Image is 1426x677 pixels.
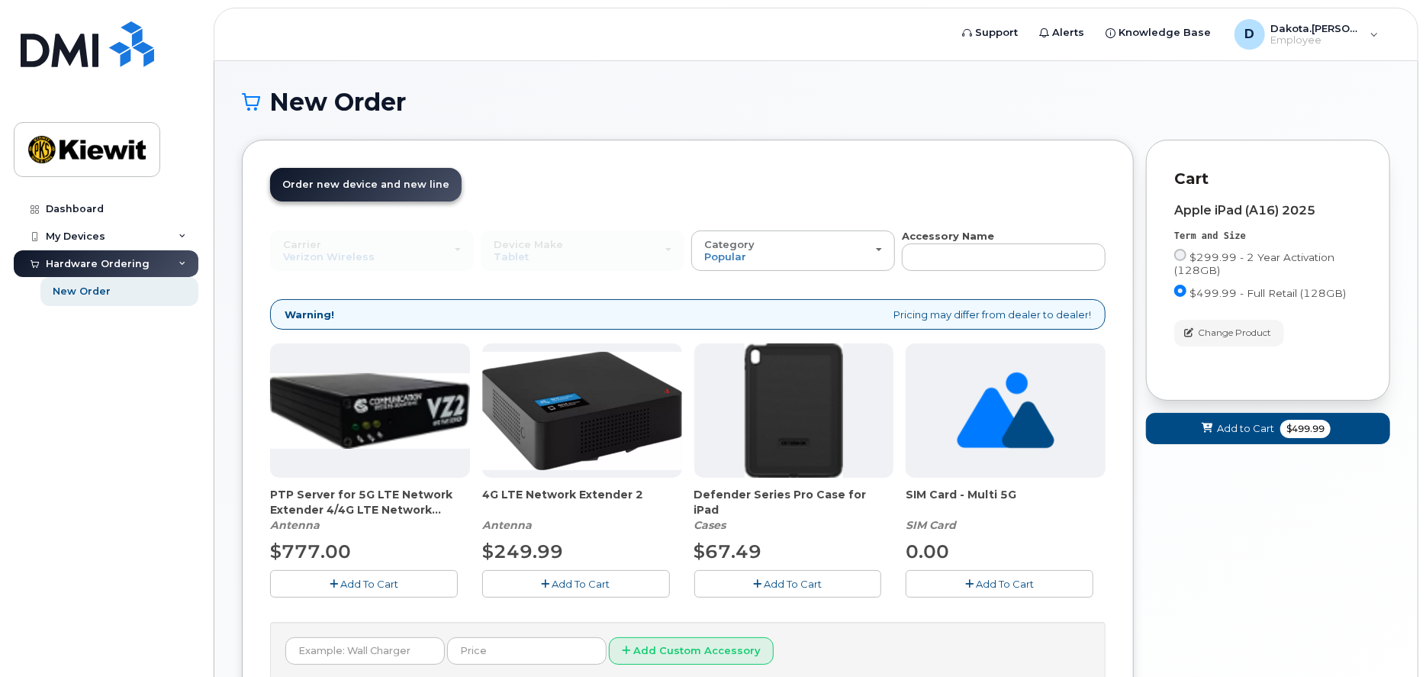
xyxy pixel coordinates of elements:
button: Add To Cart [694,570,882,597]
span: Add to Cart [1217,421,1274,436]
button: Add to Cart $499.99 [1146,413,1390,444]
span: 0.00 [906,540,949,563]
iframe: Messenger Launcher [1360,611,1415,666]
span: Order new device and new line [282,179,449,190]
span: Add To Cart [552,578,610,590]
div: Pricing may differ from dealer to dealer! [270,299,1106,330]
input: $299.99 - 2 Year Activation (128GB) [1174,249,1186,261]
h1: New Order [242,89,1390,115]
span: 4G LTE Network Extender 2 [482,487,682,517]
button: Change Product [1174,320,1284,347]
em: Cases [694,518,726,532]
span: Add To Cart [764,578,822,590]
button: Add To Cart [906,570,1093,597]
img: 4glte_extender.png [482,352,682,470]
strong: Accessory Name [902,230,994,242]
span: Add To Cart [340,578,398,590]
div: SIM Card - Multi 5G [906,487,1106,533]
input: Price [447,637,607,665]
strong: Warning! [285,308,334,322]
em: SIM Card [906,518,956,532]
span: Popular [704,250,746,263]
span: PTP Server for 5G LTE Network Extender 4/4G LTE Network Extender 3 [270,487,470,517]
span: SIM Card - Multi 5G [906,487,1106,517]
p: Cart [1174,168,1362,190]
span: $777.00 [270,540,351,563]
button: Category Popular [691,231,895,270]
em: Antenna [270,518,320,532]
span: $499.99 [1280,420,1331,438]
div: PTP Server for 5G LTE Network Extender 4/4G LTE Network Extender 3 [270,487,470,533]
button: Add To Cart [482,570,670,597]
span: Change Product [1198,326,1271,340]
input: $499.99 - Full Retail (128GB) [1174,285,1186,297]
span: $67.49 [694,540,762,563]
button: Add Custom Accessory [609,637,774,666]
img: Casa_Sysem.png [270,373,470,450]
div: Defender Series Pro Case for iPad [694,487,894,533]
div: Apple iPad (A16) 2025 [1174,204,1362,218]
div: 4G LTE Network Extender 2 [482,487,682,533]
img: defenderipad10thgen.png [745,343,843,478]
span: Defender Series Pro Case for iPad [694,487,894,517]
input: Example: Wall Charger [285,637,445,665]
span: Category [704,238,755,250]
div: Term and Size [1174,230,1362,243]
span: Add To Cart [976,578,1034,590]
span: $249.99 [482,540,563,563]
img: no_image_found-2caef05468ed5679b831cfe6fc140e25e0c280774317ffc20a367ab7fd17291e.png [957,343,1054,478]
span: $299.99 - 2 Year Activation (128GB) [1174,251,1334,276]
span: $499.99 - Full Retail (128GB) [1189,287,1346,299]
em: Antenna [482,518,532,532]
button: Add To Cart [270,570,458,597]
